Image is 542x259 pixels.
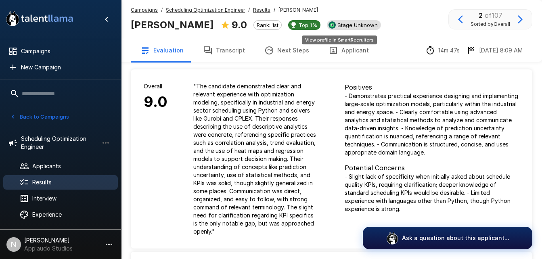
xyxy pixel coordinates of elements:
div: The time between starting and completing the interview [425,46,460,55]
button: Evaluation [131,39,193,62]
span: of 107 [485,11,502,19]
span: / [248,6,250,14]
img: smartrecruiters_logo.jpeg [329,21,336,29]
b: 2 [479,11,483,19]
span: Rank: 1st [254,22,281,28]
p: Ask a question about this applicant... [402,234,509,242]
button: Ask a question about this applicant... [363,227,532,249]
h6: 9.0 [144,90,167,114]
span: / [274,6,275,14]
u: Results [253,7,270,13]
span: Sorted by Overall [471,20,510,28]
div: View profile in SmartRecruiters [302,36,377,44]
u: Scheduling Optimization Engineer [166,7,245,13]
button: Applicant [319,39,379,62]
span: / [161,6,163,14]
b: 9.0 [232,19,247,31]
p: [DATE] 8:09 AM [479,46,523,54]
p: Potential Concerns [345,163,520,173]
b: [PERSON_NAME] [131,19,214,31]
p: - Slight lack of specificity when initially asked about schedule quality KPIs, requiring clarific... [345,173,520,213]
u: Campaigns [131,7,158,13]
p: 14m 47s [438,46,460,54]
img: logo_glasses@2x.png [386,232,399,244]
button: Next Steps [255,39,319,62]
span: Top 1% [295,22,320,28]
div: The date and time when the interview was completed [466,46,523,55]
p: Overall [144,82,167,90]
p: - Demonstrates practical experience designing and implementing large-scale optimization models, p... [345,92,520,157]
p: Positives [345,82,520,92]
button: Transcript [193,39,255,62]
span: Stage Unknown [334,22,381,28]
div: View profile in SmartRecruiters [327,20,381,30]
p: " The candidate demonstrated clear and relevant experience with optimization modeling, specifical... [193,82,319,236]
span: [PERSON_NAME] [278,6,318,14]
